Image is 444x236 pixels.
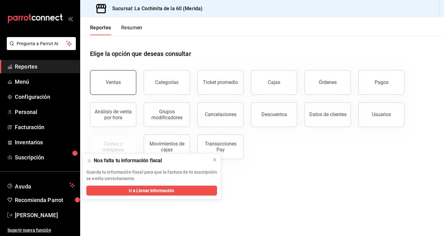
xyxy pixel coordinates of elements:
[197,102,244,127] button: Cancelaciones
[86,186,217,196] button: Ir a Llenar Información
[15,196,75,204] span: Recomienda Parrot
[4,45,76,51] a: Pregunta a Parrot AI
[90,25,142,35] div: navigation tabs
[90,25,111,35] button: Reportes
[251,102,297,127] button: Descuentos
[90,134,136,159] button: Contrata inventarios para ver este reporte
[15,62,75,71] span: Reportes
[251,70,297,95] button: Cajas
[305,102,351,127] button: Datos de clientes
[86,169,217,182] p: Guarda tu información fiscal para que la factura de tu suscripción se emita correctamente.
[144,102,190,127] button: Grupos modificadores
[305,70,351,95] button: Órdenes
[106,79,121,85] div: Ventas
[7,227,75,234] span: Sugerir nueva función
[90,70,136,95] button: Ventas
[15,182,67,189] span: Ayuda
[15,153,75,162] span: Suscripción
[197,134,244,159] button: Transacciones Pay
[90,102,136,127] button: Análisis de venta por hora
[144,70,190,95] button: Categorías
[129,188,174,194] span: Ir a Llenar Información
[155,79,179,85] div: Categorías
[144,134,190,159] button: Movimientos de cajas
[309,112,347,117] div: Datos de clientes
[7,37,76,50] button: Pregunta a Parrot AI
[268,79,280,85] div: Cajas
[15,123,75,131] span: Facturación
[17,40,66,47] span: Pregunta a Parrot AI
[148,141,186,153] div: Movimientos de cajas
[15,108,75,116] span: Personal
[319,79,337,85] div: Órdenes
[107,5,203,12] h3: Sucursal: La Cochinita de la 60 (Merida)
[68,16,73,21] button: open_drawer_menu
[375,79,388,85] div: Pagos
[94,109,132,120] div: Análisis de venta por hora
[201,141,240,153] div: Transacciones Pay
[372,112,391,117] div: Usuarios
[15,138,75,146] span: Inventarios
[90,49,191,58] h1: Elige la opción que deseas consultar
[121,25,142,35] button: Resumen
[15,211,75,219] span: [PERSON_NAME]
[15,78,75,86] span: Menú
[86,157,207,164] div: 🫥 Nos falta tu información fiscal
[358,70,405,95] button: Pagos
[94,141,132,153] div: Costos y márgenes
[148,109,186,120] div: Grupos modificadores
[203,79,238,85] div: Ticket promedio
[358,102,405,127] button: Usuarios
[261,112,287,117] div: Descuentos
[197,70,244,95] button: Ticket promedio
[15,93,75,101] span: Configuración
[205,112,236,117] div: Cancelaciones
